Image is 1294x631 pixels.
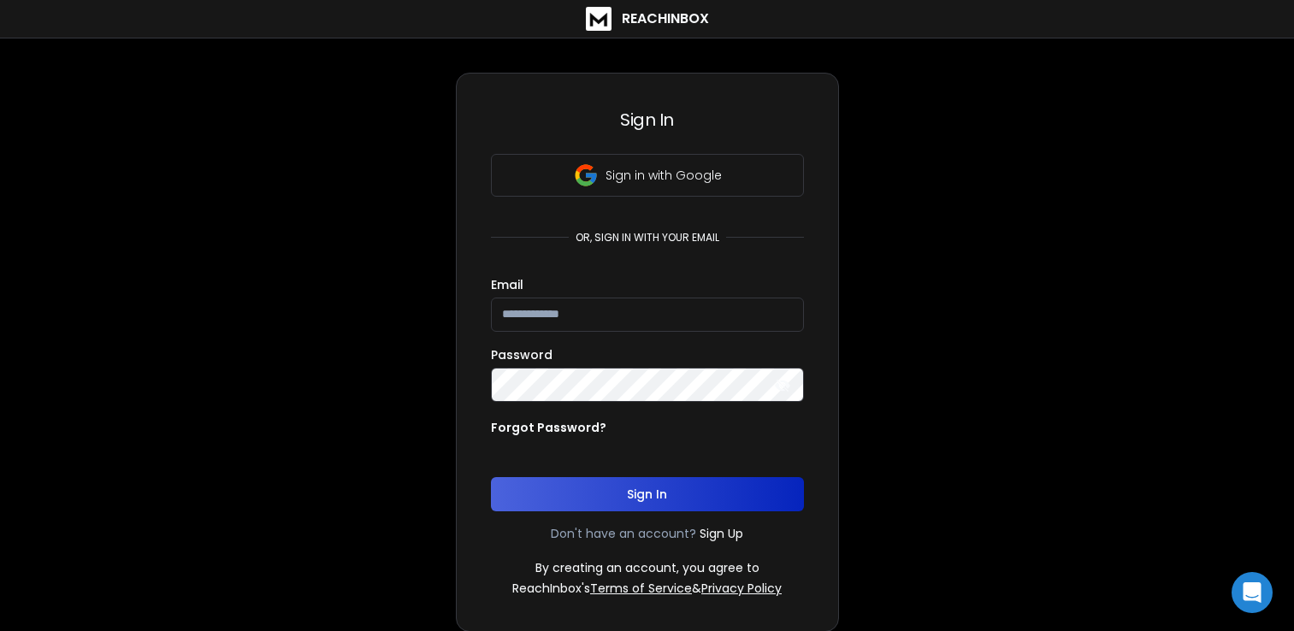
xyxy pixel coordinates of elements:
a: Privacy Policy [701,580,782,597]
a: Sign Up [700,525,743,542]
p: Sign in with Google [606,167,722,184]
p: or, sign in with your email [569,231,726,245]
h1: ReachInbox [622,9,709,29]
label: Password [491,349,552,361]
img: logo [586,7,612,31]
a: ReachInbox [586,7,709,31]
p: ReachInbox's & [512,580,782,597]
button: Sign In [491,477,804,511]
div: Open Intercom Messenger [1232,572,1273,613]
label: Email [491,279,523,291]
p: By creating an account, you agree to [535,559,759,576]
h3: Sign In [491,108,804,132]
p: Don't have an account? [551,525,696,542]
a: Terms of Service [590,580,692,597]
button: Sign in with Google [491,154,804,197]
p: Forgot Password? [491,419,606,436]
